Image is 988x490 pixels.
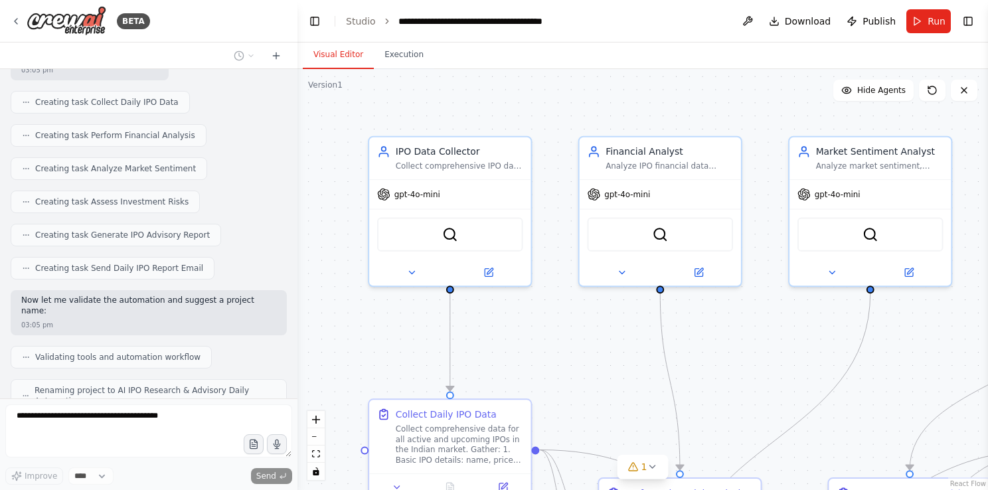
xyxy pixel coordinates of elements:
[307,411,325,428] button: zoom in
[256,471,276,481] span: Send
[35,230,210,240] span: Creating task Generate IPO Advisory Report
[35,352,201,363] span: Validating tools and automation workflow
[653,293,686,470] g: Edge from 6213a499-e68e-48d0-a1f6-b23c00e60a82 to ba9d22de-f679-48bd-bdf2-b5111813001b
[578,136,742,287] div: Financial AnalystAnalyze IPO financial data including revenue growth (CAGR), profitability metric...
[617,455,669,479] button: 1
[606,161,733,171] div: Analyze IPO financial data including revenue growth (CAGR), profitability metrics, debt levels, v...
[872,265,946,281] button: Open in side panel
[833,80,914,101] button: Hide Agents
[244,434,264,454] button: Upload files
[21,320,53,330] div: 03:05 pm
[906,9,951,33] button: Run
[251,468,292,484] button: Send
[396,408,497,421] div: Collect Daily IPO Data
[396,424,523,465] div: Collect comprehensive data for all active and upcoming IPOs in the Indian market. Gather: 1. Basi...
[604,189,650,200] span: gpt-4o-mini
[21,295,276,316] p: Now let me validate the automation and suggest a project name:
[35,163,196,174] span: Creating task Analyze Market Sentiment
[652,226,668,242] img: SerperDevTool
[307,428,325,446] button: zoom out
[305,12,324,31] button: Hide left sidebar
[346,15,548,28] nav: breadcrumb
[35,263,203,274] span: Creating task Send Daily IPO Report Email
[452,265,526,281] button: Open in side panel
[303,41,374,69] button: Visual Editor
[35,197,189,207] span: Creating task Assess Investment Risks
[396,145,523,159] div: IPO Data Collector
[228,48,260,64] button: Switch to previous chat
[661,265,736,281] button: Open in side panel
[959,12,977,31] button: Show right sidebar
[35,385,276,406] span: Renaming project to AI IPO Research & Advisory Daily Automation
[785,15,831,28] span: Download
[307,446,325,463] button: fit view
[444,293,457,392] g: Edge from 0af81e83-4947-4bcc-a53b-ca2de8472e51 to 85a57df2-c89a-4768-8cae-3c029a9234f0
[21,65,53,75] div: 03:05 pm
[5,467,63,485] button: Improve
[928,15,946,28] span: Run
[816,145,944,159] div: Market Sentiment Analyst
[368,136,532,287] div: IPO Data CollectorCollect comprehensive IPO data including company details, financial metrics, su...
[841,9,901,33] button: Publish
[307,411,325,480] div: React Flow controls
[863,15,896,28] span: Publish
[266,48,287,64] button: Start a new chat
[950,480,986,487] a: React Flow attribution
[815,189,861,200] span: gpt-4o-mini
[396,161,523,171] div: Collect comprehensive IPO data including company details, financial metrics, subscription status,...
[816,161,944,171] div: Analyze market sentiment, news coverage, analyst ratings, and social media buzz around IPOs to pr...
[27,6,106,36] img: Logo
[307,463,325,480] button: toggle interactivity
[863,226,878,242] img: SerperDevTool
[788,136,952,287] div: Market Sentiment AnalystAnalyze market sentiment, news coverage, analyst ratings, and social medi...
[267,434,287,454] button: Click to speak your automation idea
[25,471,57,481] span: Improve
[117,13,150,29] div: BETA
[641,460,647,473] span: 1
[374,41,434,69] button: Execution
[394,189,440,200] span: gpt-4o-mini
[606,145,733,159] div: Financial Analyst
[35,130,195,141] span: Creating task Perform Financial Analysis
[346,16,376,27] a: Studio
[442,226,458,242] img: SerperDevTool
[764,9,837,33] button: Download
[857,85,906,96] span: Hide Agents
[35,97,179,108] span: Creating task Collect Daily IPO Data
[308,80,343,90] div: Version 1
